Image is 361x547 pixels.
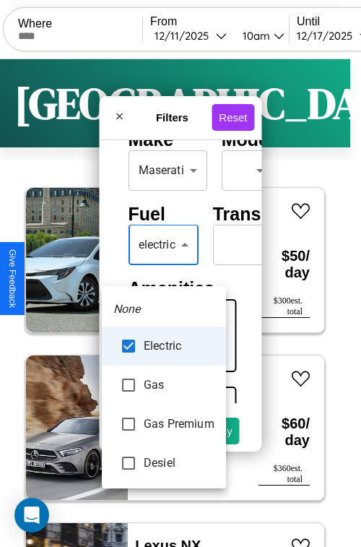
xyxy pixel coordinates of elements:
[144,415,214,433] span: Gas Premium
[144,337,214,355] span: Electric
[144,455,214,472] span: Desiel
[14,498,49,533] div: Open Intercom Messenger
[7,249,17,308] div: Give Feedback
[113,301,141,318] em: None
[144,376,214,394] span: Gas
